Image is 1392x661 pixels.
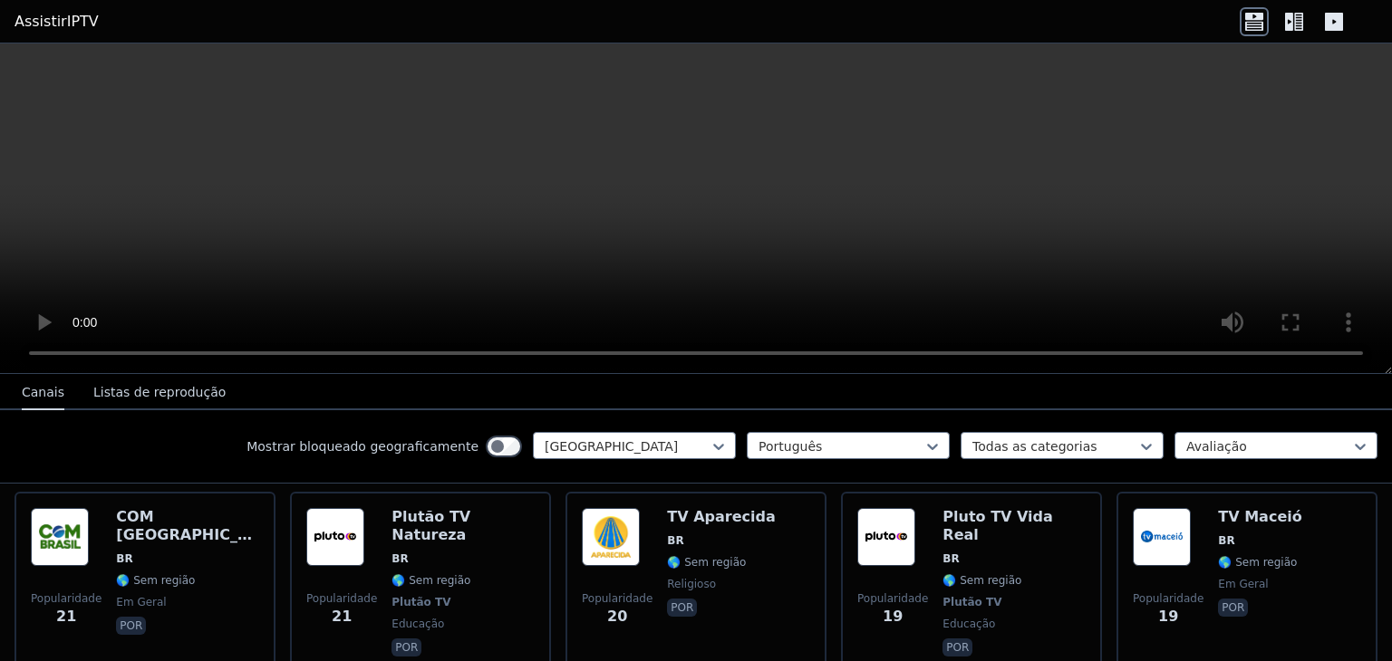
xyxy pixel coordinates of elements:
font: TV Aparecida [667,508,775,525]
font: 🌎 Sem região [1218,556,1297,569]
font: educação [391,618,444,630]
font: em geral [1218,578,1268,590]
font: 19 [883,608,903,625]
font: por [1222,601,1244,614]
font: Mostrar bloqueado geograficamente [246,439,478,454]
img: TV Maceio [1133,508,1191,566]
font: Popularidade [857,592,928,605]
font: TV Maceió [1218,508,1301,525]
font: COM [GEOGRAPHIC_DATA] [116,508,285,543]
button: Listas de reprodução [93,376,226,410]
font: 🌎 Sem região [391,574,470,587]
font: BR [116,552,132,565]
font: por [395,641,418,654]
font: AssistirIPTV [14,13,99,30]
font: Plutão TV Natureza [391,508,470,543]
font: 21 [56,608,76,625]
font: Popularidade [31,592,101,605]
font: 21 [332,608,352,625]
font: Plutão TV [391,596,450,608]
font: em geral [116,596,166,608]
img: COM Brasil [31,508,89,566]
font: 20 [607,608,627,625]
button: Canais [22,376,64,410]
font: Pluto TV Vida Real [942,508,1053,543]
font: educação [942,618,995,630]
font: 🌎 Sem região [116,574,195,587]
font: Canais [22,385,64,399]
img: TV Aparecida [582,508,640,566]
font: por [946,641,969,654]
font: 19 [1158,608,1178,625]
font: Plutão TV [942,596,1001,608]
font: BR [1218,534,1234,547]
img: Pluto TV Natureza [306,508,364,566]
font: por [120,619,142,632]
font: BR [391,552,408,565]
font: 🌎 Sem região [667,556,746,569]
font: Listas de reprodução [93,385,226,399]
a: AssistirIPTV [14,11,99,33]
font: Popularidade [582,592,652,605]
font: Popularidade [1133,592,1203,605]
img: Pluto TV Vida Real [857,508,915,566]
font: Popularidade [306,592,377,605]
font: 🌎 Sem região [942,574,1021,587]
font: por [671,601,693,614]
font: religioso [667,578,716,590]
font: BR [667,534,683,547]
font: BR [942,552,959,565]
